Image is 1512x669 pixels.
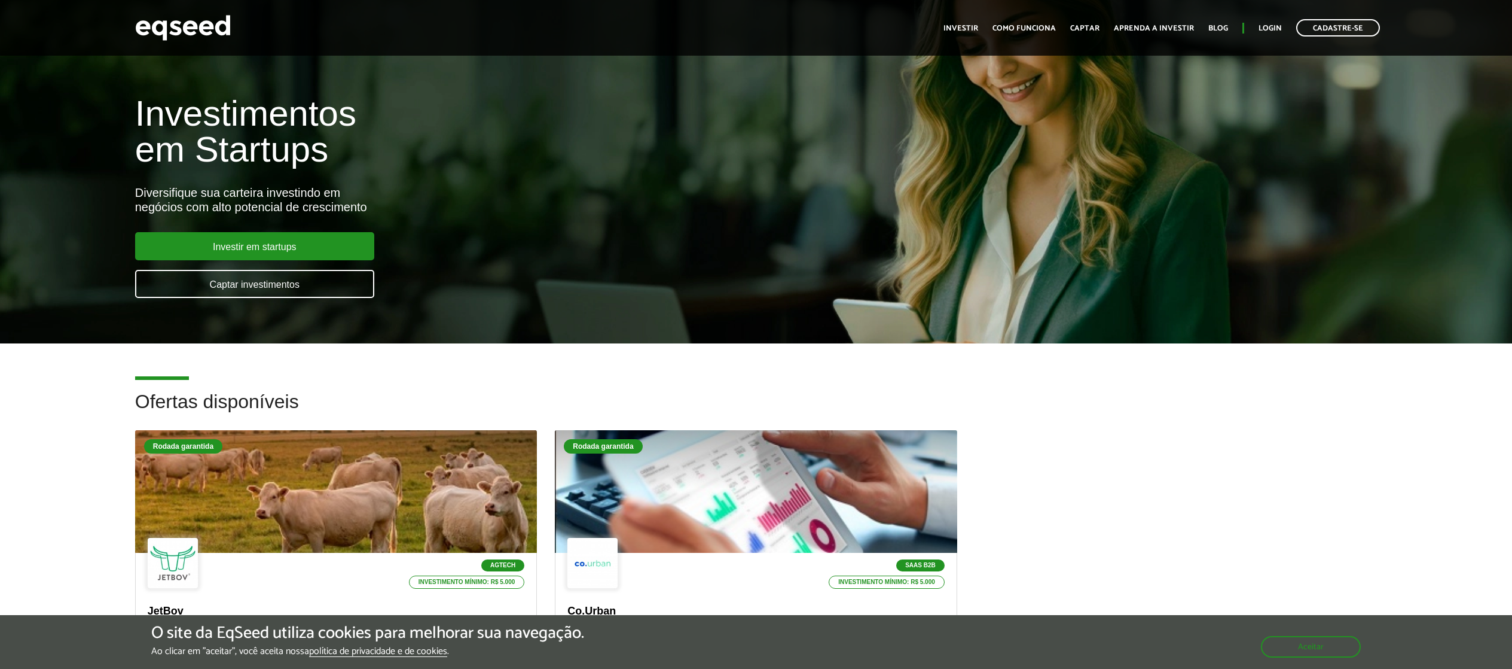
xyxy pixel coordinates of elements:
[1296,19,1380,37] a: Cadastre-se
[151,646,584,657] p: Ao clicar em "aceitar", você aceita nossa .
[144,439,222,454] div: Rodada garantida
[135,232,374,260] a: Investir em startups
[135,270,374,298] a: Captar investimentos
[829,576,945,589] p: Investimento mínimo: R$ 5.000
[564,439,642,454] div: Rodada garantida
[1208,25,1228,32] a: Blog
[896,559,945,571] p: SaaS B2B
[151,624,584,643] h5: O site da EqSeed utiliza cookies para melhorar sua navegação.
[135,391,1377,430] h2: Ofertas disponíveis
[148,605,525,618] p: JetBov
[481,559,524,571] p: Agtech
[1261,636,1361,658] button: Aceitar
[567,605,945,618] p: Co.Urban
[1114,25,1194,32] a: Aprenda a investir
[135,96,873,168] h1: Investimentos em Startups
[992,25,1056,32] a: Como funciona
[135,12,231,44] img: EqSeed
[409,576,525,589] p: Investimento mínimo: R$ 5.000
[943,25,978,32] a: Investir
[309,647,447,657] a: política de privacidade e de cookies
[1070,25,1099,32] a: Captar
[1259,25,1282,32] a: Login
[135,186,873,214] div: Diversifique sua carteira investindo em negócios com alto potencial de crescimento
